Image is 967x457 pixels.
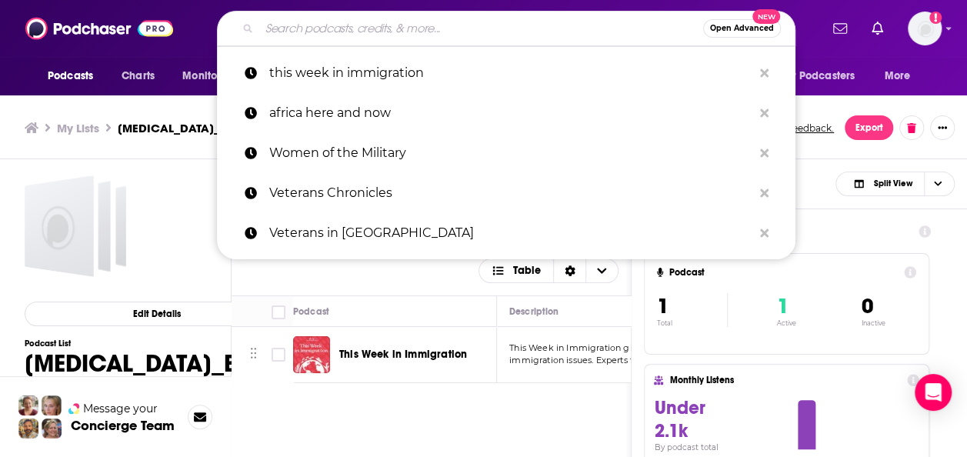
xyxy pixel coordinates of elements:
span: 1 [777,293,789,319]
p: Active [777,319,796,327]
svg: Add a profile image [929,12,942,24]
span: More [885,65,911,87]
img: This Week in Immigration [293,336,330,373]
a: Charts [112,62,164,91]
img: Jules Profile [42,395,62,415]
span: This Week in Immigration gives you a rundown of key [509,342,742,353]
a: This Week in Immigration [339,347,467,362]
button: open menu [37,62,113,91]
a: Fentanyl_Braun [25,175,126,277]
h3: Concierge Team [71,418,175,433]
button: Show profile menu [908,12,942,45]
button: Show More Button [930,115,955,140]
img: User Profile [908,12,942,45]
img: Podchaser - Follow, Share and Rate Podcasts [25,14,173,43]
button: Edit Details [25,302,289,326]
a: My Lists [57,121,99,135]
p: Women of the Military [269,133,752,173]
span: Open Advanced [710,25,774,32]
h1: [MEDICAL_DATA]_Braun [25,349,289,379]
button: Open AdvancedNew [703,19,781,38]
button: Move [248,343,258,366]
a: Veterans in [GEOGRAPHIC_DATA] [217,213,795,253]
span: Toggle select row [272,348,285,362]
p: Total [657,319,727,327]
button: Choose View [835,172,955,196]
h4: Podcast [669,267,898,278]
h3: Podcast List [25,339,289,349]
button: open menu [771,62,877,91]
span: New [752,9,780,24]
span: Split View [873,179,912,188]
a: Veterans Chronicles [217,173,795,213]
span: This Week in Immigration [339,348,467,361]
p: Veterans Chronicles [269,173,752,213]
img: Barbara Profile [42,419,62,439]
p: Veterans in America [269,213,752,253]
div: Podcast [293,302,329,321]
h4: Monthly Listens [669,375,900,385]
span: Under 2.1k [654,396,705,442]
a: Women of the Military [217,133,795,173]
span: immigration issues. Experts from the Bipartisan P [509,355,722,365]
div: Sort Direction [553,259,585,282]
button: Send feedback. [759,122,839,135]
span: Table [513,265,541,276]
a: Show notifications dropdown [865,15,889,42]
a: africa here and now [217,93,795,133]
span: 0 [861,293,872,319]
input: Search podcasts, credits, & more... [259,16,703,41]
button: Choose View [478,259,619,283]
button: open menu [874,62,930,91]
button: open menu [172,62,257,91]
span: 1 [657,293,669,319]
span: Podcasts [48,65,93,87]
span: Charts [122,65,155,87]
span: Message your [83,401,158,416]
p: Inactive [861,319,885,327]
a: this week in immigration [217,53,795,93]
h3: [MEDICAL_DATA]_Braun [118,121,252,135]
p: this week in immigration [269,53,752,93]
img: Sydney Profile [18,395,38,415]
a: Show notifications dropdown [827,15,853,42]
div: Search podcasts, credits, & more... [217,11,795,46]
p: africa here and now [269,93,752,133]
span: For Podcasters [781,65,855,87]
img: Jon Profile [18,419,38,439]
h4: By podcast total [654,442,719,452]
span: Monitoring [182,65,237,87]
button: Export [845,115,893,140]
span: Logged in as SusanHershberg [908,12,942,45]
div: Open Intercom Messenger [915,374,952,411]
